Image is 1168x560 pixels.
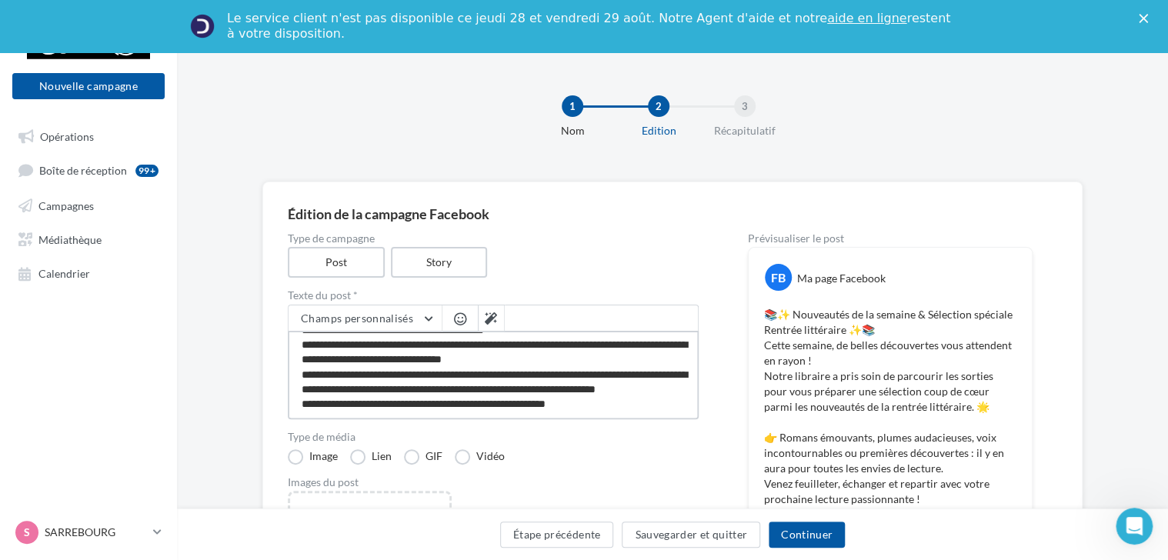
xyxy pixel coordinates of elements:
span: Médiathèque [38,232,102,245]
a: Boîte de réception99+ [9,155,168,184]
span: S [24,525,30,540]
span: Opérations [40,129,94,142]
p: SARREBOURG [45,525,147,540]
label: Lien [350,449,392,465]
div: Nom [523,123,622,138]
div: 1 [562,95,583,117]
img: Profile image for Service-Client [190,14,215,38]
a: Calendrier [9,258,168,286]
div: Récapitulatif [696,123,794,138]
label: Type de campagne [288,233,699,244]
button: Continuer [769,522,845,548]
div: Le service client n'est pas disponible ce jeudi 28 et vendredi 29 août. Notre Agent d'aide et not... [227,11,953,42]
span: Champs personnalisés [301,312,413,325]
span: Campagnes [38,198,94,212]
label: Type de média [288,432,699,442]
label: Vidéo [455,449,505,465]
div: Édition de la campagne Facebook [288,207,1057,221]
div: 2 [648,95,669,117]
div: FB [765,264,792,291]
iframe: Intercom live chat [1116,508,1153,545]
label: Texte du post * [288,290,699,301]
div: 99+ [135,165,159,177]
a: Opérations [9,122,168,149]
label: Post [288,247,385,278]
label: Image [288,449,338,465]
span: Calendrier [38,267,90,280]
div: Ma page Facebook [797,271,886,286]
a: Médiathèque [9,225,168,252]
div: Edition [609,123,708,138]
button: Champs personnalisés [289,305,442,332]
button: Étape précédente [500,522,614,548]
span: Boîte de réception [39,164,127,177]
div: Images du post [288,477,699,488]
div: Fermer [1139,14,1154,23]
a: aide en ligne [827,11,906,25]
label: Story [391,247,488,278]
a: Campagnes [9,191,168,218]
button: Sauvegarder et quitter [622,522,760,548]
a: S SARREBOURG [12,518,165,547]
div: Prévisualiser le post [748,233,1033,244]
div: 3 [734,95,756,117]
label: GIF [404,449,442,465]
button: Nouvelle campagne [12,73,165,99]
